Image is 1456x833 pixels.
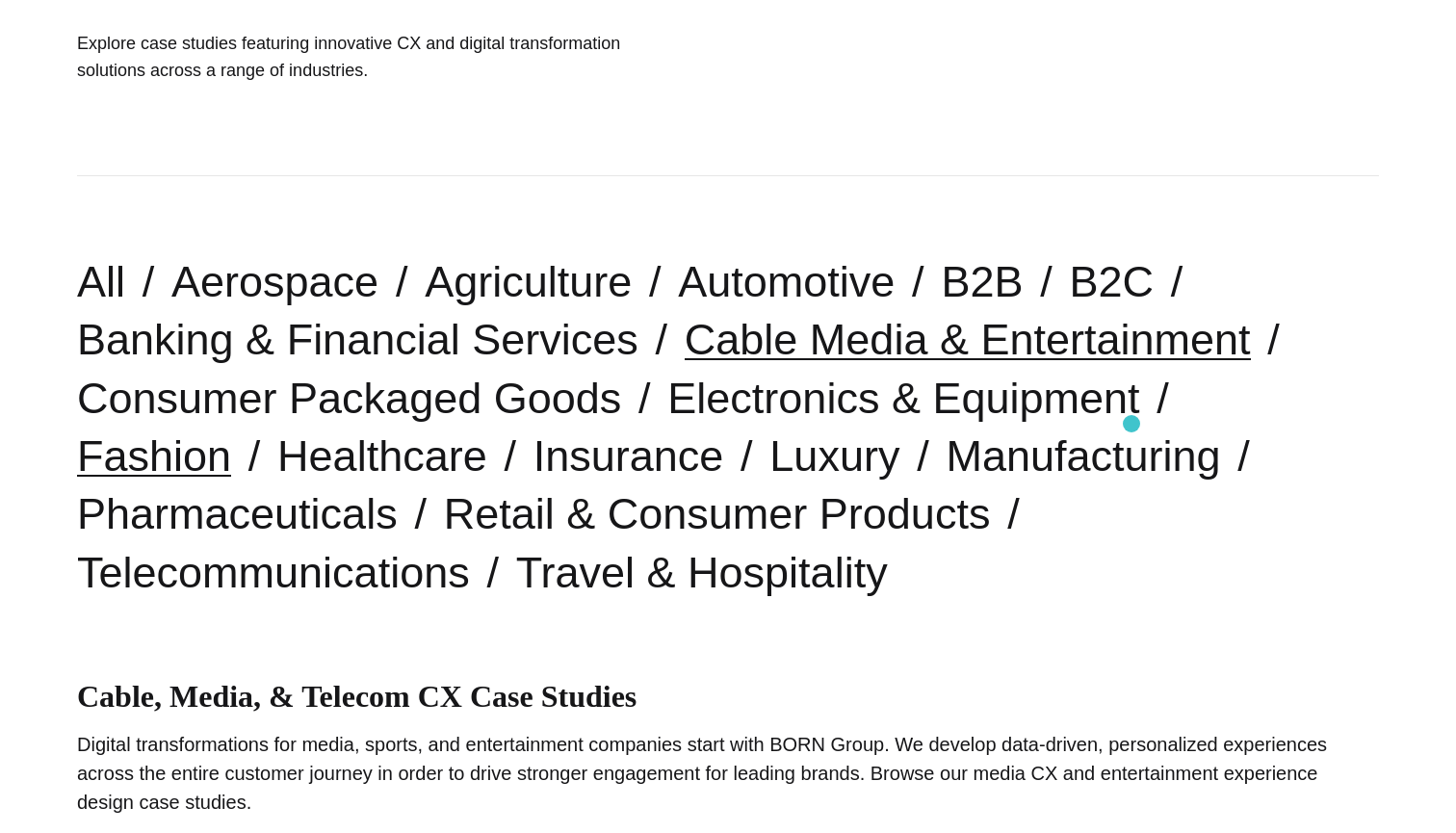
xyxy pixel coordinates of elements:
a: B2B [941,257,1023,306]
a: Telecommunications [77,548,470,597]
a: Manufacturing [946,431,1220,481]
a: Aerospace [171,257,378,306]
a: Travel & Hospitality [516,548,888,597]
a: Agriculture [425,257,632,306]
a: All [77,257,125,306]
a: Electronics & Equipment [667,374,1139,423]
h1: Cable, Media, & Telecom CX Case Studies [77,679,1379,715]
a: B2C [1069,257,1154,306]
a: Retail & Consumer Products [444,489,991,538]
a: Pharmaceuticals [77,489,398,538]
h1: Explore case studies featuring innovative CX and digital transformation solutions across a range ... [77,30,655,84]
a: Cable Media & Entertainment [685,315,1251,364]
a: Consumer Packaged Goods [77,374,621,423]
a: Insurance [533,431,724,481]
a: Healthcare [277,431,487,481]
p: Digital transformations for media, sports, and entertainment companies start with BORN Group. We ... [77,730,1379,817]
a: Banking & Financial Services [77,315,638,364]
a: Luxury [769,431,899,481]
a: Fashion [77,431,231,481]
a: Automotive [678,257,895,306]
